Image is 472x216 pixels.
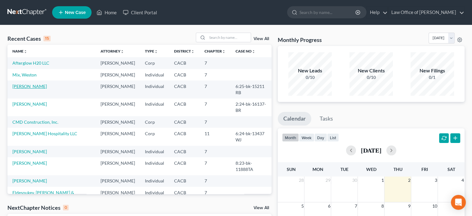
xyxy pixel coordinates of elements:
[169,57,200,69] td: CACB
[24,50,27,53] i: unfold_more
[43,36,51,41] div: 15
[169,80,200,98] td: CACB
[421,167,428,172] span: Fri
[200,57,231,69] td: 7
[200,69,231,80] td: 7
[140,187,169,205] td: Individual
[282,133,299,142] button: month
[286,167,295,172] span: Sun
[327,133,339,142] button: list
[252,50,255,53] i: unfold_more
[340,167,348,172] span: Tue
[312,167,323,172] span: Mon
[431,202,438,210] span: 10
[231,157,272,175] td: 8:23-bk-11888TA
[354,202,357,210] span: 7
[236,49,255,53] a: Case Nounfold_more
[205,49,226,53] a: Chapterunfold_more
[222,50,226,53] i: unfold_more
[191,50,195,53] i: unfold_more
[434,177,438,184] span: 3
[12,72,37,77] a: Mix, Weston
[96,80,140,98] td: [PERSON_NAME]
[65,10,86,15] span: New Case
[169,157,200,175] td: CACB
[12,101,47,107] a: [PERSON_NAME]
[231,80,272,98] td: 6:25-bk-15211 RB
[169,146,200,157] td: CACB
[93,7,120,18] a: Home
[96,99,140,116] td: [PERSON_NAME]
[300,202,304,210] span: 5
[7,35,51,42] div: Recent Cases
[7,204,69,211] div: NextChapter Notices
[140,128,169,145] td: Corp
[12,149,47,154] a: [PERSON_NAME]
[254,37,269,41] a: View All
[120,7,160,18] a: Client Portal
[231,99,272,116] td: 2:24-bk-16137-BR
[96,175,140,187] td: [PERSON_NAME]
[388,7,464,18] a: Law Office of [PERSON_NAME]
[200,175,231,187] td: 7
[380,177,384,184] span: 1
[325,177,331,184] span: 29
[169,128,200,145] td: CACB
[200,80,231,98] td: 7
[367,7,388,18] a: Help
[154,50,158,53] i: unfold_more
[169,69,200,80] td: CACB
[12,160,47,166] a: [PERSON_NAME]
[327,202,331,210] span: 6
[12,131,77,136] a: [PERSON_NAME] Hospitality LLC
[314,112,339,126] a: Tasks
[314,133,327,142] button: day
[380,202,384,210] span: 8
[254,206,269,210] a: View All
[140,69,169,80] td: Individual
[140,175,169,187] td: Individual
[231,128,272,145] td: 6:24-bk-13437 WJ
[12,49,27,53] a: Nameunfold_more
[349,74,393,80] div: 0/10
[200,187,231,205] td: 7
[200,146,231,157] td: 7
[140,157,169,175] td: Individual
[200,157,231,175] td: 7
[96,187,140,205] td: [PERSON_NAME]
[120,50,124,53] i: unfold_more
[411,67,454,74] div: New Filings
[288,67,332,74] div: New Leads
[12,190,74,201] a: Eldesoukey, [PERSON_NAME] & [PERSON_NAME]
[12,84,47,89] a: [PERSON_NAME]
[411,74,454,80] div: 0/1
[351,177,357,184] span: 30
[451,195,466,210] div: Open Intercom Messenger
[140,57,169,69] td: Corp
[140,146,169,157] td: Individual
[140,80,169,98] td: Individual
[299,7,356,18] input: Search by name...
[461,177,465,184] span: 4
[96,128,140,145] td: [PERSON_NAME]
[288,74,332,80] div: 0/10
[96,146,140,157] td: [PERSON_NAME]
[447,167,455,172] span: Sat
[174,49,195,53] a: Districtunfold_more
[140,116,169,128] td: Corp
[96,116,140,128] td: [PERSON_NAME]
[407,202,411,210] span: 9
[12,178,47,183] a: [PERSON_NAME]
[299,133,314,142] button: week
[96,69,140,80] td: [PERSON_NAME]
[101,49,124,53] a: Attorneyunfold_more
[169,116,200,128] td: CACB
[278,112,311,126] a: Calendar
[207,33,251,42] input: Search by name...
[298,177,304,184] span: 28
[96,157,140,175] td: [PERSON_NAME]
[366,167,376,172] span: Wed
[169,99,200,116] td: CACB
[169,175,200,187] td: CACB
[349,67,393,74] div: New Clients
